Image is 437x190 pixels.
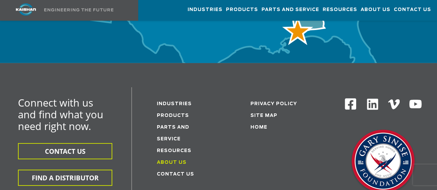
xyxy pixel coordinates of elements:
a: Parts and service [157,125,189,141]
a: Resources [323,0,357,19]
span: Connect with us and find what you need right now. [18,96,103,133]
a: Site Map [250,113,277,118]
span: Industries [188,6,222,14]
span: Parts and Service [262,6,319,14]
a: Industries [188,0,222,19]
button: FIND A DISTRIBUTOR [18,170,112,186]
span: Resources [323,6,357,14]
button: CONTACT US [18,143,112,159]
img: Engineering the future [44,8,113,11]
a: Products [226,0,258,19]
a: Resources [157,149,191,153]
img: Vimeo [388,99,400,109]
a: Home [250,125,267,130]
a: Industries [157,102,192,106]
img: Linkedin [366,98,379,111]
a: Parts and Service [262,0,319,19]
a: Contact Us [157,172,194,177]
a: Products [157,113,189,118]
a: Contact Us [394,0,431,19]
a: About Us [361,0,390,19]
span: About Us [361,6,390,14]
img: Youtube [409,98,422,111]
span: Products [226,6,258,14]
a: About Us [157,160,187,165]
img: Facebook [344,98,357,110]
span: Contact Us [394,6,431,14]
a: Privacy Policy [250,102,297,106]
